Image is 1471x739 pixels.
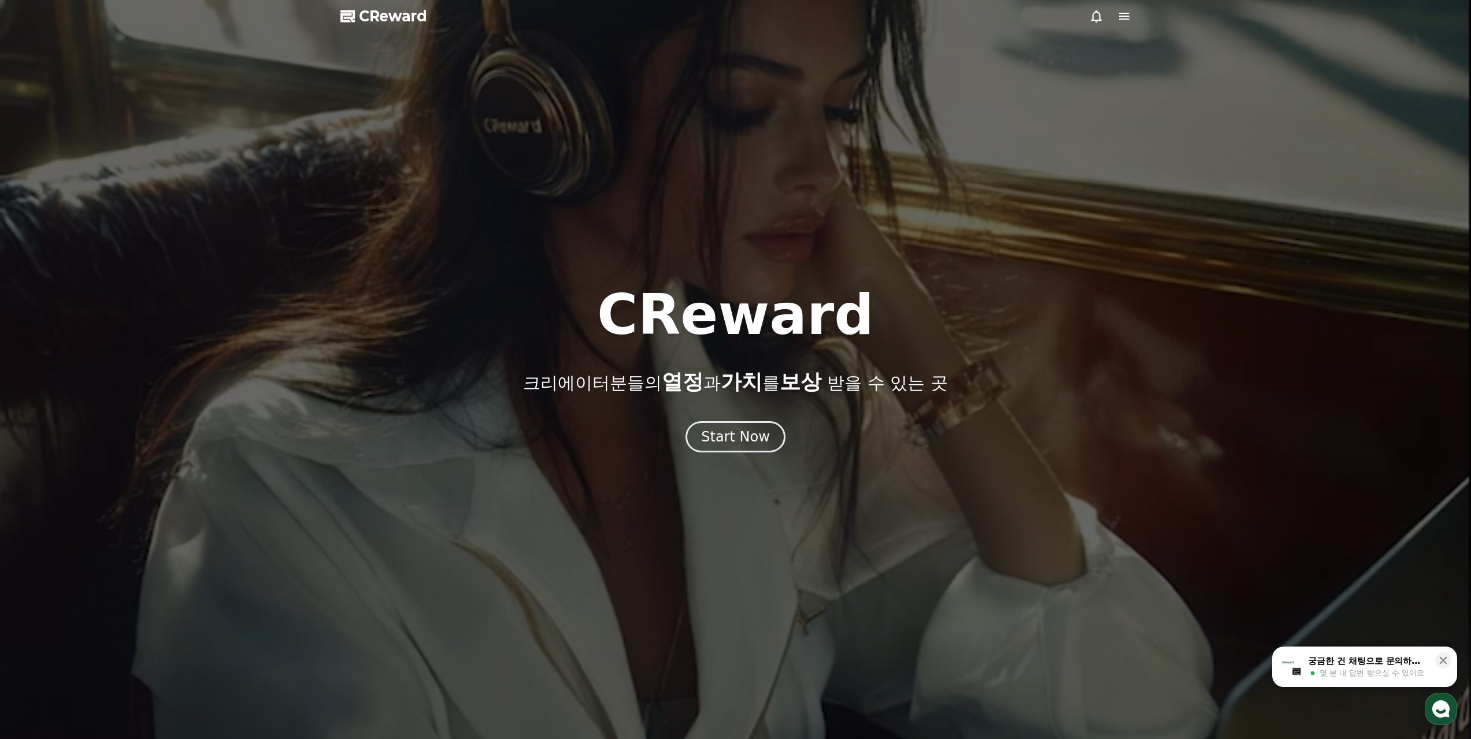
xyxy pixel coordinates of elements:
[359,7,427,25] span: CReward
[662,370,703,393] span: 열정
[340,7,427,25] a: CReward
[523,370,947,393] p: 크리에이터분들의 과 를 받을 수 있는 곳
[597,287,874,343] h1: CReward
[721,370,762,393] span: 가치
[780,370,821,393] span: 보상
[701,428,770,446] div: Start Now
[686,421,785,452] button: Start Now
[686,433,785,444] a: Start Now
